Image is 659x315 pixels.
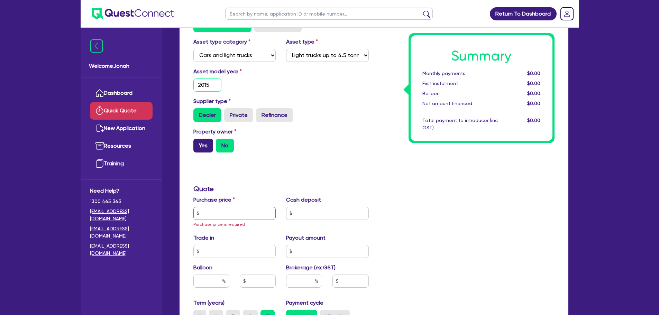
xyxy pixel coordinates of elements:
[193,139,213,152] label: Yes
[90,84,153,102] a: Dashboard
[216,139,234,152] label: No
[90,187,153,195] span: Need Help?
[286,263,336,272] label: Brokerage (ex GST)
[286,38,318,46] label: Asset type
[90,137,153,155] a: Resources
[527,81,540,86] span: $0.00
[527,101,540,106] span: $0.00
[417,70,503,77] div: Monthly payments
[193,299,225,307] label: Term (years)
[90,242,153,257] a: [EMAIL_ADDRESS][DOMAIN_NAME]
[417,80,503,87] div: First instalment
[193,263,212,272] label: Balloon
[95,142,104,150] img: resources
[95,124,104,132] img: new-application
[90,155,153,173] a: Training
[193,222,245,227] span: Purchase price is required
[224,108,253,122] label: Private
[90,102,153,120] a: Quick Quote
[527,118,540,123] span: $0.00
[527,71,540,76] span: $0.00
[92,8,174,19] img: quest-connect-logo-blue
[417,90,503,97] div: Balloon
[286,234,326,242] label: Payout amount
[490,7,557,20] a: Return To Dashboard
[417,100,503,107] div: Net amount financed
[193,97,231,105] label: Supplier type
[193,234,214,242] label: Trade in
[193,196,235,204] label: Purchase price
[286,196,321,204] label: Cash deposit
[417,117,503,131] div: Total payment to introducer (inc GST)
[89,62,154,70] span: Welcome Jonah
[90,208,153,222] a: [EMAIL_ADDRESS][DOMAIN_NAME]
[188,67,281,76] label: Asset model year
[90,225,153,240] a: [EMAIL_ADDRESS][DOMAIN_NAME]
[90,120,153,137] a: New Application
[256,108,293,122] label: Refinance
[286,299,323,307] label: Payment cycle
[225,8,433,20] input: Search by name, application ID or mobile number...
[193,108,221,122] label: Dealer
[95,159,104,168] img: training
[90,198,153,205] span: 1300 465 363
[95,106,104,115] img: quick-quote
[422,48,541,64] h1: Summary
[193,185,369,193] h3: Quote
[90,39,103,53] img: icon-menu-close
[527,91,540,96] span: $0.00
[193,128,236,136] label: Property owner
[193,38,250,46] label: Asset type category
[558,5,576,23] a: Dropdown toggle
